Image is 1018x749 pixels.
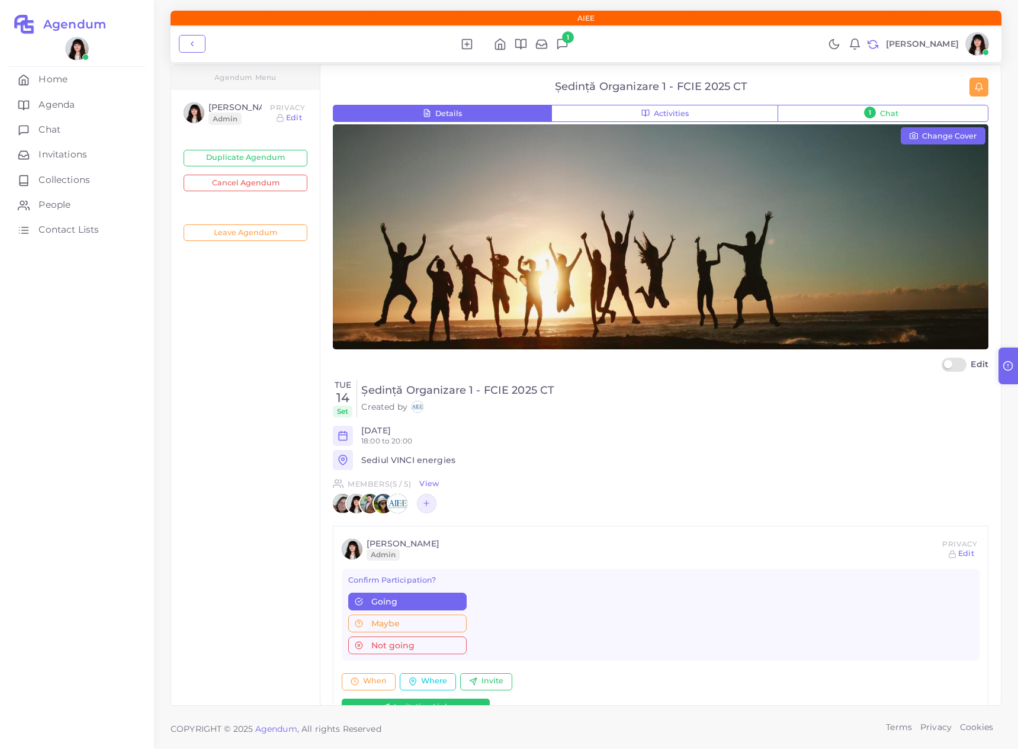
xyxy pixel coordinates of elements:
[9,192,145,217] a: People
[38,73,68,86] span: Home
[9,117,145,142] a: Chat
[35,17,106,31] h2: Agendum
[552,37,573,50] li: Chat
[531,37,552,50] li: Invitations
[38,173,90,187] span: Collections
[886,38,959,50] p: [PERSON_NAME]
[9,217,145,242] a: Contact Lists
[38,123,60,136] span: Chat
[552,37,573,50] a: 1
[562,31,574,43] span: 1
[38,198,70,211] span: People
[510,37,531,50] li: Agenda
[457,37,477,50] li: New Agendum
[171,11,1001,25] div: AIEE
[38,98,75,111] span: Agenda
[9,168,145,192] a: Collections
[9,92,145,117] a: Agenda
[38,223,99,236] span: Contact Lists
[9,142,145,167] a: Invitations
[38,148,87,161] span: Invitations
[490,37,510,50] li: Home
[9,67,145,92] a: Home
